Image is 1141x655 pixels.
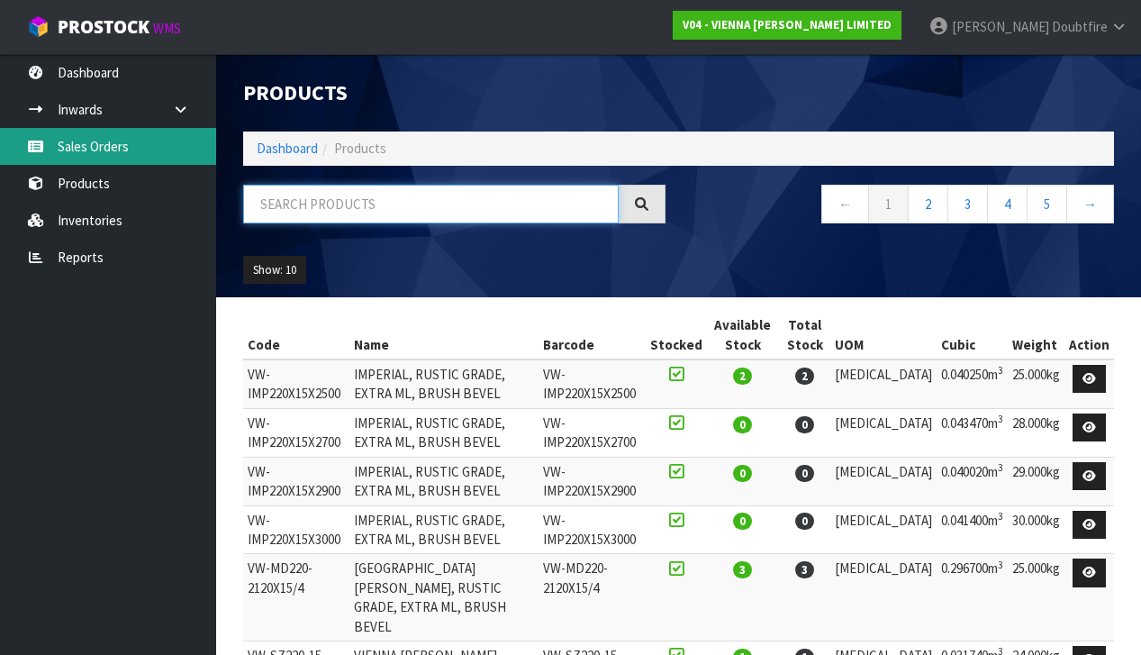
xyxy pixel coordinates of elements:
td: VW-MD220-2120X15/4 [539,554,645,641]
span: 0 [733,465,752,482]
th: Total Stock [779,311,830,359]
th: Action [1064,311,1114,359]
td: [MEDICAL_DATA] [830,554,937,641]
th: Name [349,311,539,359]
a: 4 [987,185,1028,223]
sup: 3 [998,364,1003,377]
span: 0 [733,416,752,433]
a: 5 [1027,185,1067,223]
span: Doubtfire [1052,18,1108,35]
span: 3 [733,561,752,578]
sup: 3 [998,559,1003,571]
td: IMPERIAL, RUSTIC GRADE, EXTRA ML, BRUSH BEVEL [349,505,539,554]
td: 25.000kg [1008,359,1064,408]
a: ← [821,185,869,223]
td: 0.040250m [937,359,1008,408]
td: 25.000kg [1008,554,1064,641]
th: Cubic [937,311,1008,359]
td: VW-IMP220X15X2700 [539,408,645,457]
sup: 3 [998,413,1003,425]
td: 0.043470m [937,408,1008,457]
button: Show: 10 [243,256,306,285]
td: 0.040020m [937,457,1008,505]
th: UOM [830,311,937,359]
td: IMPERIAL, RUSTIC GRADE, EXTRA ML, BRUSH BEVEL [349,408,539,457]
td: [MEDICAL_DATA] [830,457,937,505]
nav: Page navigation [693,185,1115,229]
td: VW-IMP220X15X2500 [539,359,645,408]
span: 2 [733,368,752,385]
td: 0.296700m [937,554,1008,641]
input: Search products [243,185,619,223]
td: 29.000kg [1008,457,1064,505]
td: VW-IMP220X15X2700 [243,408,349,457]
h1: Products [243,81,666,105]
span: 3 [795,561,814,578]
td: [MEDICAL_DATA] [830,359,937,408]
td: VW-IMP220X15X3000 [243,505,349,554]
td: [MEDICAL_DATA] [830,505,937,554]
th: Code [243,311,349,359]
span: 0 [795,416,814,433]
th: Barcode [539,311,645,359]
strong: V04 - VIENNA [PERSON_NAME] LIMITED [683,17,892,32]
a: 2 [908,185,948,223]
span: 0 [795,513,814,530]
span: ProStock [58,15,149,39]
a: 3 [947,185,988,223]
td: 0.041400m [937,505,1008,554]
a: Dashboard [257,140,318,157]
td: IMPERIAL, RUSTIC GRADE, EXTRA ML, BRUSH BEVEL [349,359,539,408]
th: Stocked [646,311,707,359]
a: 1 [868,185,909,223]
td: 28.000kg [1008,408,1064,457]
td: VW-IMP220X15X2900 [539,457,645,505]
th: Available Stock [707,311,779,359]
td: [GEOGRAPHIC_DATA][PERSON_NAME], RUSTIC GRADE, EXTRA ML, BRUSH BEVEL [349,554,539,641]
a: → [1066,185,1114,223]
span: [PERSON_NAME] [952,18,1049,35]
sup: 3 [998,461,1003,474]
span: Products [334,140,386,157]
td: IMPERIAL, RUSTIC GRADE, EXTRA ML, BRUSH BEVEL [349,457,539,505]
td: VW-IMP220X15X3000 [539,505,645,554]
img: cube-alt.png [27,15,50,38]
th: Weight [1008,311,1064,359]
span: 2 [795,368,814,385]
td: 30.000kg [1008,505,1064,554]
td: [MEDICAL_DATA] [830,408,937,457]
span: 0 [795,465,814,482]
small: WMS [153,20,181,37]
td: VW-IMP220X15X2500 [243,359,349,408]
td: VW-IMP220X15X2900 [243,457,349,505]
td: VW-MD220-2120X15/4 [243,554,349,641]
span: 0 [733,513,752,530]
sup: 3 [998,510,1003,523]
